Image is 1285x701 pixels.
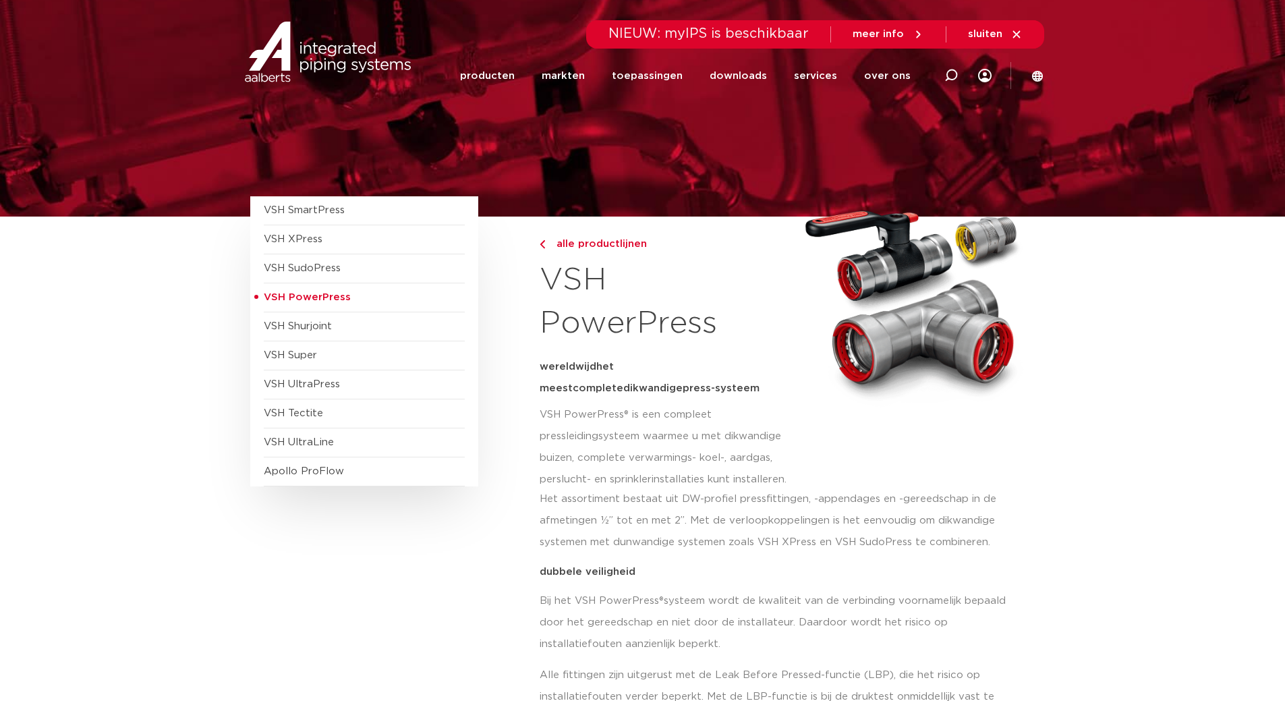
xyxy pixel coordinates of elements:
a: meer info [853,28,924,40]
a: VSH Tectite [264,408,323,418]
a: toepassingen [612,50,683,102]
a: over ons [864,50,911,102]
p: VSH PowerPress® is een compleet pressleidingsysteem waarmee u met dikwandige buizen, complete ver... [540,404,793,490]
span: VSH PowerPress [264,292,351,302]
span: press-systeem [683,383,760,393]
span: sluiten [968,29,1002,39]
a: VSH XPress [264,234,322,244]
p: dubbele veiligheid [540,567,1027,577]
a: VSH Super [264,350,317,360]
span: complete [573,383,623,393]
a: VSH UltraPress [264,379,340,389]
a: producten [460,50,515,102]
span: wereldwijd [540,362,596,372]
a: services [794,50,837,102]
h1: VSH PowerPress [540,259,793,345]
span: alle productlijnen [548,239,647,249]
span: Bij het VSH PowerPress [540,596,659,606]
a: VSH Shurjoint [264,321,332,331]
div: my IPS [978,61,992,90]
a: VSH SudoPress [264,263,341,273]
span: NIEUW: myIPS is beschikbaar [608,27,809,40]
a: sluiten [968,28,1023,40]
span: ® [659,596,664,606]
p: Het assortiment bestaat uit DW-profiel pressfittingen, -appendages en -gereedschap in de afmeting... [540,488,1027,553]
a: downloads [710,50,767,102]
a: Apollo ProFlow [264,466,344,476]
a: markten [542,50,585,102]
a: VSH UltraLine [264,437,334,447]
span: het meest [540,362,614,393]
span: dikwandige [623,383,683,393]
a: alle productlijnen [540,236,793,252]
a: VSH SmartPress [264,205,345,215]
img: chevron-right.svg [540,240,545,249]
span: systeem wordt de kwaliteit van de verbinding voornamelijk bepaald door het gereedschap en niet do... [540,596,1006,649]
span: meer info [853,29,904,39]
nav: Menu [460,50,911,102]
